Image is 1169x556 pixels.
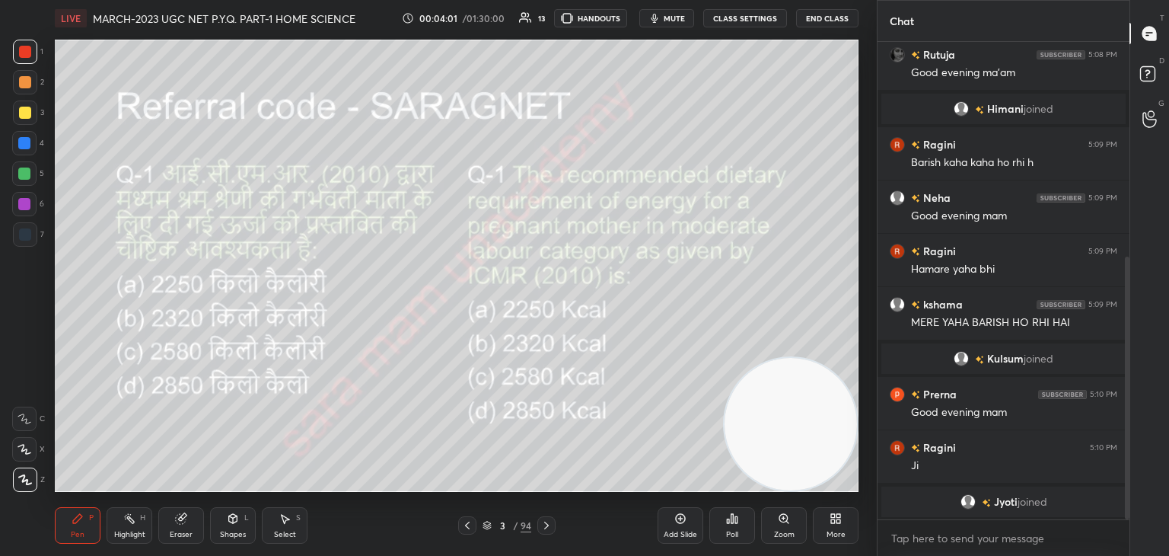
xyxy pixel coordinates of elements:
img: no-rating-badge.077c3623.svg [982,499,991,507]
div: 5:10 PM [1090,390,1117,399]
img: default.png [954,101,969,117]
div: Zoom [774,531,795,538]
div: / [513,521,518,530]
img: 4P8fHbbgJtejmAAAAAElFTkSuQmCC [1037,300,1085,309]
img: no-rating-badge.077c3623.svg [911,51,920,59]
h6: Ragini [920,136,956,152]
div: Ji [911,459,1117,474]
span: joined [1024,353,1053,365]
h4: MARCH-2023 UGC NET P.Y.Q. PART-1 HOME SCIENCE [93,11,355,26]
h6: Neha [920,190,951,206]
div: 5:09 PM [1088,193,1117,203]
div: L [244,514,249,522]
div: 1 [13,40,43,64]
div: Pen [71,531,84,538]
div: Good evening mam [911,209,1117,224]
div: Shapes [220,531,246,538]
button: HANDOUTS [554,9,627,27]
div: 94 [521,519,531,532]
div: Select [274,531,296,538]
img: no-rating-badge.077c3623.svg [911,444,920,452]
div: 2 [13,70,44,94]
div: Eraser [170,531,193,538]
p: D [1159,55,1164,66]
button: mute [639,9,694,27]
button: CLASS SETTINGS [703,9,787,27]
div: C [12,407,45,431]
div: H [140,514,145,522]
img: no-rating-badge.077c3623.svg [911,194,920,203]
div: LIVE [55,9,87,27]
div: Add Slide [664,531,697,538]
img: no-rating-badge.077c3623.svg [911,248,920,256]
span: joined [1018,496,1047,508]
img: 3 [890,387,905,402]
div: 3 [13,101,44,125]
div: 5:10 PM [1090,443,1117,452]
img: default.png [954,351,969,366]
div: Poll [726,531,738,538]
span: Kulsum [987,353,1024,365]
div: Z [13,468,45,492]
div: Good evening mam [911,405,1117,420]
div: 5:09 PM [1088,140,1117,149]
div: S [296,514,301,522]
h6: Ragini [920,243,956,259]
div: 5:09 PM [1088,247,1117,256]
img: default.png [890,190,905,206]
img: default.png [960,494,976,510]
img: default.png [890,297,905,312]
img: 4P8fHbbgJtejmAAAAAElFTkSuQmCC [1038,390,1087,399]
img: 3 [890,244,905,259]
span: joined [1024,103,1053,115]
img: 4P8fHbbgJtejmAAAAAElFTkSuQmCC [1037,193,1085,203]
img: no-rating-badge.077c3623.svg [911,141,920,149]
div: More [827,531,846,538]
img: 3 [890,137,905,152]
h6: Rutuja [920,46,955,62]
div: 13 [538,14,545,22]
div: Good evening ma'am [911,66,1117,81]
div: 5:09 PM [1088,300,1117,309]
div: Barish kaha kaha ho rhi h [911,155,1117,171]
div: 4 [12,131,44,155]
p: T [1160,12,1164,24]
span: Jyoti [994,496,1018,508]
img: 3 [890,440,905,455]
div: grid [878,42,1129,520]
p: G [1158,97,1164,109]
img: no-rating-badge.077c3623.svg [975,106,984,114]
h6: Ragini [920,439,956,455]
img: 3 [890,47,905,62]
img: 4P8fHbbgJtejmAAAAAElFTkSuQmCC [1037,50,1085,59]
img: no-rating-badge.077c3623.svg [975,356,984,364]
div: 7 [13,222,44,247]
img: no-rating-badge.077c3623.svg [911,301,920,309]
img: no-rating-badge.077c3623.svg [911,391,920,399]
div: 6 [12,192,44,216]
div: Highlight [114,531,145,538]
div: 5:08 PM [1088,50,1117,59]
span: mute [664,13,685,24]
div: MERE YAHA BARISH HO RHI HAI [911,315,1117,331]
p: Chat [878,1,926,41]
div: 3 [495,521,510,530]
button: End Class [796,9,858,27]
div: 5 [12,161,44,186]
h6: kshama [920,296,963,312]
h6: Prerna [920,386,957,402]
div: Hamare yaha bhi [911,262,1117,277]
span: Himani [987,103,1024,115]
div: X [12,437,45,462]
div: P [89,514,94,522]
